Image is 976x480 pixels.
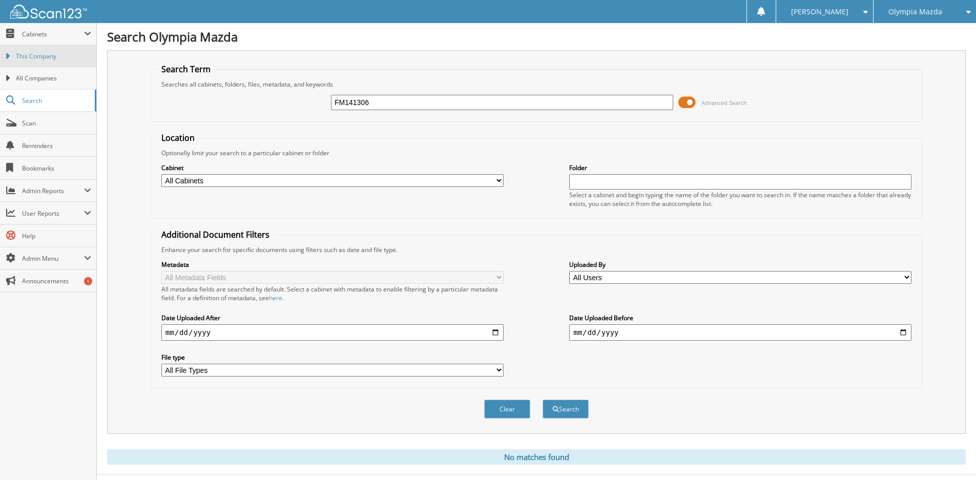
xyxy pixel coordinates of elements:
[161,324,504,341] input: start
[569,260,911,269] label: Uploaded By
[22,119,91,128] span: Scan
[22,186,84,195] span: Admin Reports
[10,5,87,18] img: scan123-logo-white.svg
[161,285,504,302] div: All metadata fields are searched by default. Select a cabinet with metadata to enable filtering b...
[84,277,92,285] div: 1
[161,314,504,322] label: Date Uploaded After
[22,164,91,173] span: Bookmarks
[16,74,91,83] span: All Companies
[22,254,84,263] span: Admin Menu
[569,191,911,208] div: Select a cabinet and begin typing the name of the folder you want to search in. If the name match...
[925,431,976,480] iframe: Chat Widget
[22,209,84,218] span: User Reports
[161,260,504,269] label: Metadata
[484,400,530,419] button: Clear
[888,9,942,15] span: Olympia Mazda
[156,229,275,240] legend: Additional Document Filters
[22,232,91,240] span: Help
[156,149,917,157] div: Optionally limit your search to a particular cabinet or folder
[22,96,90,105] span: Search
[569,314,911,322] label: Date Uploaded Before
[156,245,917,254] div: Enhance your search for specific documents using filters such as date and file type.
[701,99,747,107] span: Advanced Search
[161,353,504,362] label: File type
[22,141,91,150] span: Reminders
[569,163,911,172] label: Folder
[107,449,966,465] div: No matches found
[569,324,911,341] input: end
[156,132,200,143] legend: Location
[269,294,282,302] a: here
[107,28,966,45] h1: Search Olympia Mazda
[161,163,504,172] label: Cabinet
[22,277,91,285] span: Announcements
[791,9,848,15] span: [PERSON_NAME]
[22,30,84,38] span: Cabinets
[156,80,917,89] div: Searches all cabinets, folders, files, metadata, and keywords
[16,52,91,61] span: This Company
[543,400,589,419] button: Search
[156,64,216,75] legend: Search Term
